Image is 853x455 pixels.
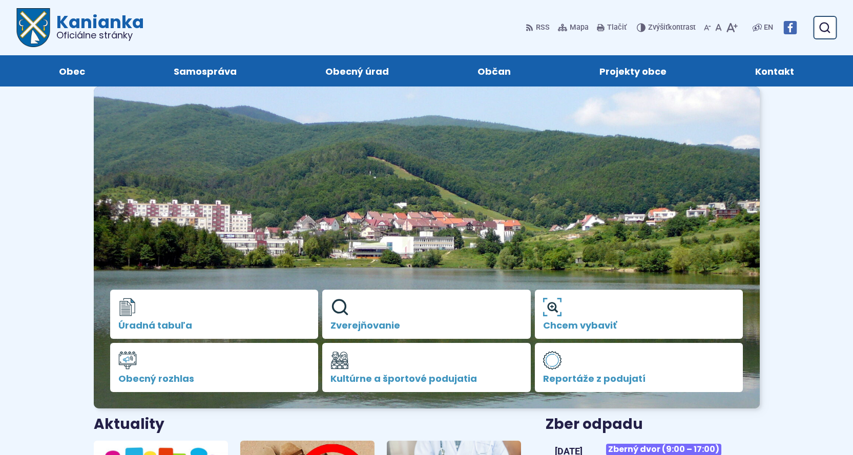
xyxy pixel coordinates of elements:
span: EN [764,21,773,34]
span: RSS [536,21,550,34]
h1: Kanianka [50,13,144,40]
button: Tlačiť [595,17,629,38]
a: Projekty obce [566,55,701,86]
a: Obecný úrad [291,55,423,86]
a: Chcem vybaviť [535,290,743,339]
span: Úradná tabuľa [118,320,310,331]
h3: Zber odpadu [546,417,759,432]
button: Nastaviť pôvodnú veľkosť písma [713,17,724,38]
span: Kultúrne a športové podujatia [330,374,523,384]
a: Mapa [556,17,591,38]
a: EN [762,21,775,34]
span: Občan [477,55,511,86]
span: Kontakt [755,55,794,86]
span: kontrast [648,24,696,32]
a: Zverejňovanie [322,290,531,339]
img: Prejsť na domovskú stránku [16,8,50,47]
span: Oficiálne stránky [56,31,144,40]
button: Zmenšiť veľkosť písma [702,17,713,38]
span: Chcem vybaviť [543,320,735,331]
img: Prejsť na Facebook stránku [783,21,797,34]
span: Zvýšiť [648,23,668,32]
a: Kultúrne a športové podujatia [322,343,531,392]
button: Zväčšiť veľkosť písma [724,17,740,38]
a: Občan [444,55,545,86]
button: Zvýšiťkontrast [637,17,698,38]
span: Zverejňovanie [330,320,523,331]
a: Logo Kanianka, prejsť na domovskú stránku. [16,8,144,47]
h3: Aktuality [94,417,164,432]
span: Obecný rozhlas [118,374,310,384]
span: Obecný úrad [325,55,389,86]
span: Projekty obce [599,55,667,86]
span: Reportáže z podujatí [543,374,735,384]
a: Úradná tabuľa [110,290,319,339]
a: Obecný rozhlas [110,343,319,392]
a: Kontakt [721,55,828,86]
span: Obec [59,55,85,86]
a: Obec [25,55,119,86]
a: Samospráva [139,55,271,86]
a: RSS [526,17,552,38]
span: Tlačiť [607,24,627,32]
span: Mapa [570,21,589,34]
span: Samospráva [174,55,237,86]
a: Reportáže z podujatí [535,343,743,392]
